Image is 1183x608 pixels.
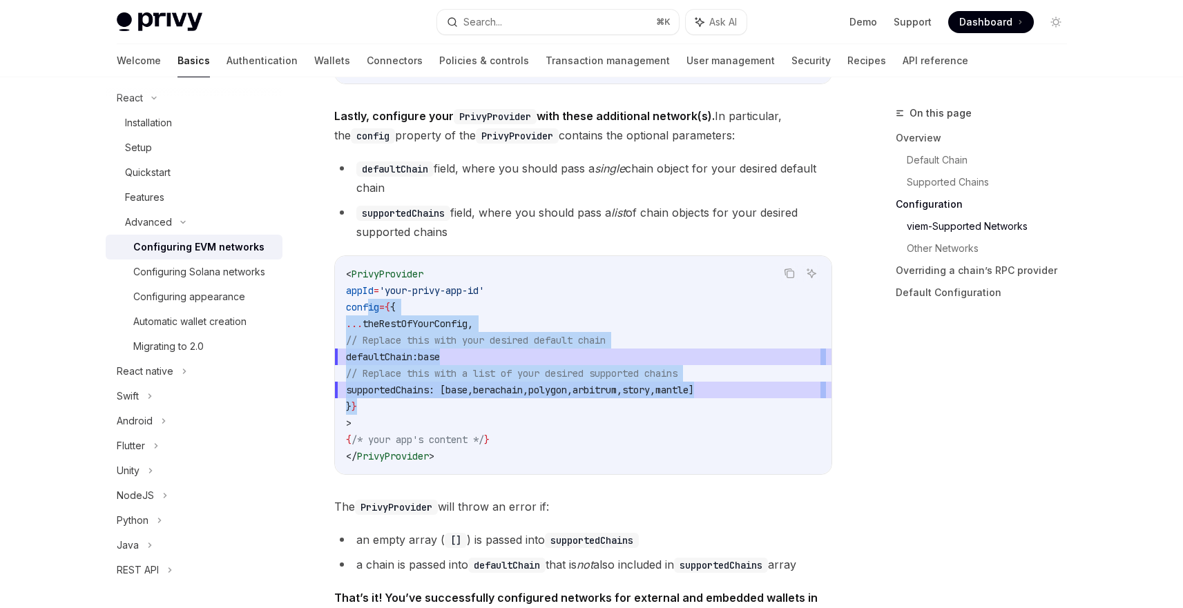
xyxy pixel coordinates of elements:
em: not [577,558,593,571]
a: Wallets [314,44,350,77]
span: , [650,384,655,396]
a: Demo [849,15,877,29]
div: Advanced [125,214,172,231]
a: Quickstart [106,160,282,185]
a: Connectors [367,44,423,77]
a: viem-Supported Networks [907,215,1078,237]
span: ] [689,384,694,396]
div: Automatic wallet creation [133,313,247,330]
code: defaultChain [468,558,546,573]
a: Dashboard [948,11,1034,33]
a: Features [106,185,282,210]
span: theRestOfYourConfig [363,317,468,330]
img: light logo [117,12,202,32]
span: Dashboard [959,15,1012,29]
code: PrivyProvider [454,109,537,124]
em: list [611,206,626,219]
a: Other Networks [907,237,1078,259]
a: Default Chain [907,149,1078,171]
div: Configuring EVM networks [133,239,265,255]
span: supportedChains [346,384,429,396]
span: } [346,400,352,413]
a: Security [791,44,831,77]
div: Flutter [117,438,145,454]
em: single [595,161,625,175]
span: } [352,400,357,413]
span: { [390,301,396,313]
code: [] [445,533,467,548]
span: polygon [528,384,567,396]
button: Copy the contents from the code block [780,264,798,282]
code: supportedChains [674,558,768,573]
span: , [617,384,622,396]
span: ⌘ K [656,17,671,28]
div: REST API [117,562,159,578]
div: Java [117,537,139,553]
div: Installation [125,115,172,131]
li: an empty array ( ) is passed into [334,530,832,549]
a: Automatic wallet creation [106,309,282,334]
div: Swift [117,388,139,404]
a: Recipes [847,44,886,77]
code: config [351,128,395,144]
span: { [385,301,390,313]
a: Support [894,15,932,29]
button: Ask AI [686,10,747,35]
span: : [ [429,384,445,396]
div: Features [125,189,164,206]
button: Ask AI [802,264,820,282]
span: defaultChain: [346,351,418,363]
span: > [346,417,352,429]
div: Android [117,413,153,429]
span: = [379,301,385,313]
span: , [523,384,528,396]
a: Welcome [117,44,161,77]
span: appId [346,284,374,297]
a: Configuring appearance [106,284,282,309]
span: } [484,433,490,446]
span: story [622,384,650,396]
a: Policies & controls [439,44,529,77]
code: PrivyProvider [476,128,559,144]
a: API reference [903,44,968,77]
span: { [346,433,352,446]
div: Unity [117,462,140,479]
div: Migrating to 2.0 [133,338,204,355]
span: config [346,301,379,313]
a: Configuring Solana networks [106,259,282,284]
span: , [567,384,573,396]
li: field, where you should pass a of chain objects for your desired supported chains [334,203,832,242]
a: Transaction management [546,44,670,77]
a: User management [686,44,775,77]
span: PrivyProvider [352,268,423,280]
strong: Lastly, configure your with these additional network(s). [334,109,715,123]
span: PrivyProvider [357,450,429,462]
a: Setup [106,135,282,160]
div: Search... [463,14,502,30]
code: PrivyProvider [355,500,438,515]
a: Installation [106,110,282,135]
span: = [374,284,379,297]
a: Overriding a chain’s RPC provider [896,259,1078,282]
div: React native [117,363,173,380]
div: Python [117,512,148,529]
span: base [445,384,468,396]
a: Default Configuration [896,282,1078,304]
span: </ [346,450,357,462]
a: Migrating to 2.0 [106,334,282,359]
code: supportedChains [545,533,639,548]
a: Authentication [227,44,298,77]
div: Quickstart [125,164,171,181]
span: /* your app's content */ [352,433,484,446]
span: berachain [473,384,523,396]
div: Configuring appearance [133,288,245,305]
span: < [346,268,352,280]
span: arbitrum [573,384,617,396]
span: // Replace this with your desired default chain [346,334,606,346]
button: Search...⌘K [437,10,679,35]
span: 'your-privy-app-id' [379,284,484,297]
span: mantle [655,384,689,396]
code: supportedChains [356,206,450,221]
span: Ask AI [709,15,737,29]
span: In particular, the property of the contains the optional parameters: [334,106,832,145]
